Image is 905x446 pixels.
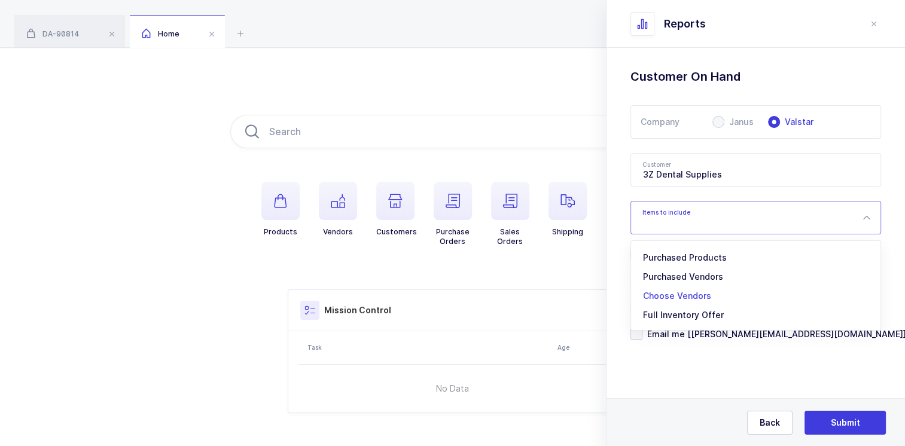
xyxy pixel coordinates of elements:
button: Submit [805,411,886,435]
button: PurchaseOrders [434,182,472,246]
h1: Customer On Hand [630,67,881,86]
span: Choose Vendors [643,291,711,301]
button: SalesOrders [491,182,529,246]
span: No Data [375,371,530,407]
span: DA-90814 [26,29,80,38]
span: Full Inventory Offer [643,310,724,320]
h3: Mission Control [324,304,391,316]
button: Customers [376,182,417,237]
span: Back [760,417,780,429]
span: Purchased Vendors [643,271,723,282]
span: Purchased Products [643,252,727,262]
span: Home [142,29,179,38]
button: Shipping [549,182,587,237]
span: Valstar [780,118,813,126]
span: Reports [664,17,706,31]
div: Age [557,343,604,352]
span: Janus [724,118,754,126]
button: Vendors [319,182,357,237]
button: Back [747,411,793,435]
button: close drawer [867,17,881,31]
input: Search [230,115,675,148]
span: Submit [831,417,860,429]
div: Task [307,343,550,352]
button: Products [261,182,300,237]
